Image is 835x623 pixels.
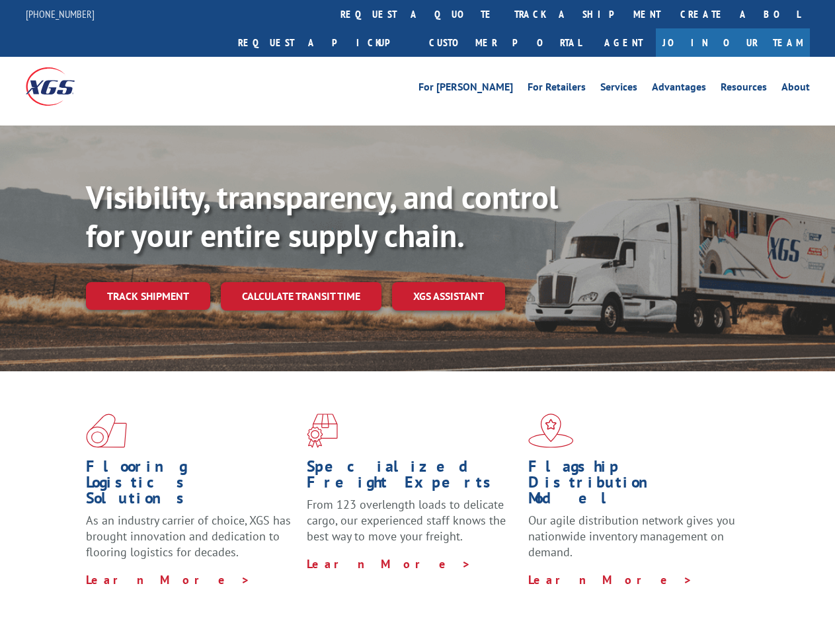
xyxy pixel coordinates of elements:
[26,7,95,20] a: [PHONE_NUMBER]
[86,513,291,560] span: As an industry carrier of choice, XGS has brought innovation and dedication to flooring logistics...
[781,82,810,96] a: About
[652,82,706,96] a: Advantages
[528,458,739,513] h1: Flagship Distribution Model
[392,282,505,311] a: XGS ASSISTANT
[307,458,518,497] h1: Specialized Freight Experts
[528,414,574,448] img: xgs-icon-flagship-distribution-model-red
[307,497,518,556] p: From 123 overlength loads to delicate cargo, our experienced staff knows the best way to move you...
[86,458,297,513] h1: Flooring Logistics Solutions
[528,513,735,560] span: Our agile distribution network gives you nationwide inventory management on demand.
[221,282,381,311] a: Calculate transit time
[86,572,251,587] a: Learn More >
[86,414,127,448] img: xgs-icon-total-supply-chain-intelligence-red
[419,28,591,57] a: Customer Portal
[86,176,558,256] b: Visibility, transparency, and control for your entire supply chain.
[228,28,419,57] a: Request a pickup
[528,572,693,587] a: Learn More >
[307,556,471,571] a: Learn More >
[86,282,210,310] a: Track shipment
[600,82,637,96] a: Services
[528,82,586,96] a: For Retailers
[721,82,767,96] a: Resources
[656,28,810,57] a: Join Our Team
[418,82,513,96] a: For [PERSON_NAME]
[591,28,656,57] a: Agent
[307,414,338,448] img: xgs-icon-focused-on-flooring-red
